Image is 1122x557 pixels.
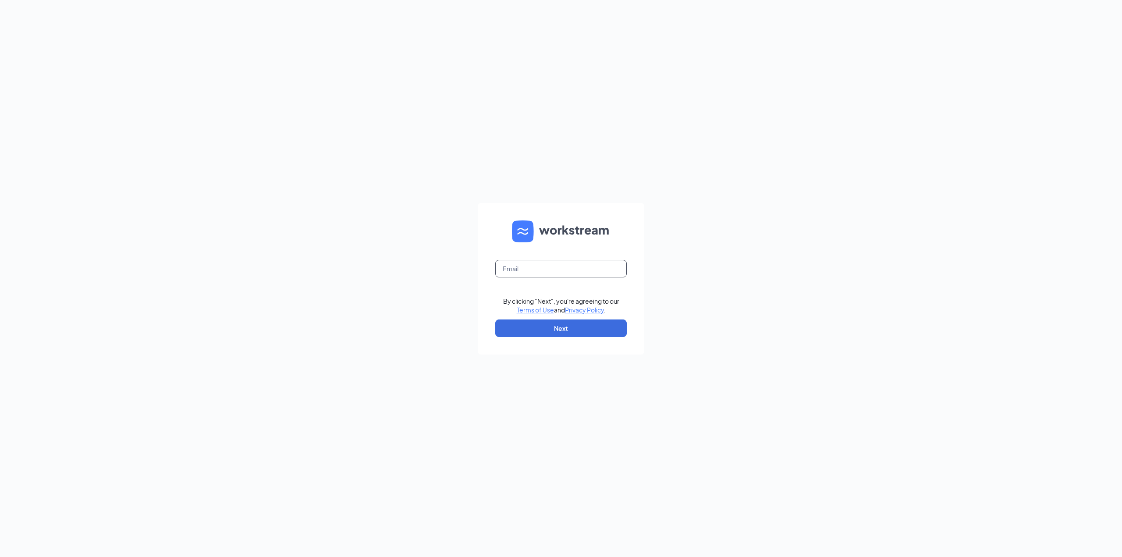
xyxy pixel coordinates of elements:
[495,319,627,337] button: Next
[512,220,610,242] img: WS logo and Workstream text
[495,260,627,277] input: Email
[517,306,554,314] a: Terms of Use
[503,297,619,314] div: By clicking "Next", you're agreeing to our and .
[565,306,604,314] a: Privacy Policy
